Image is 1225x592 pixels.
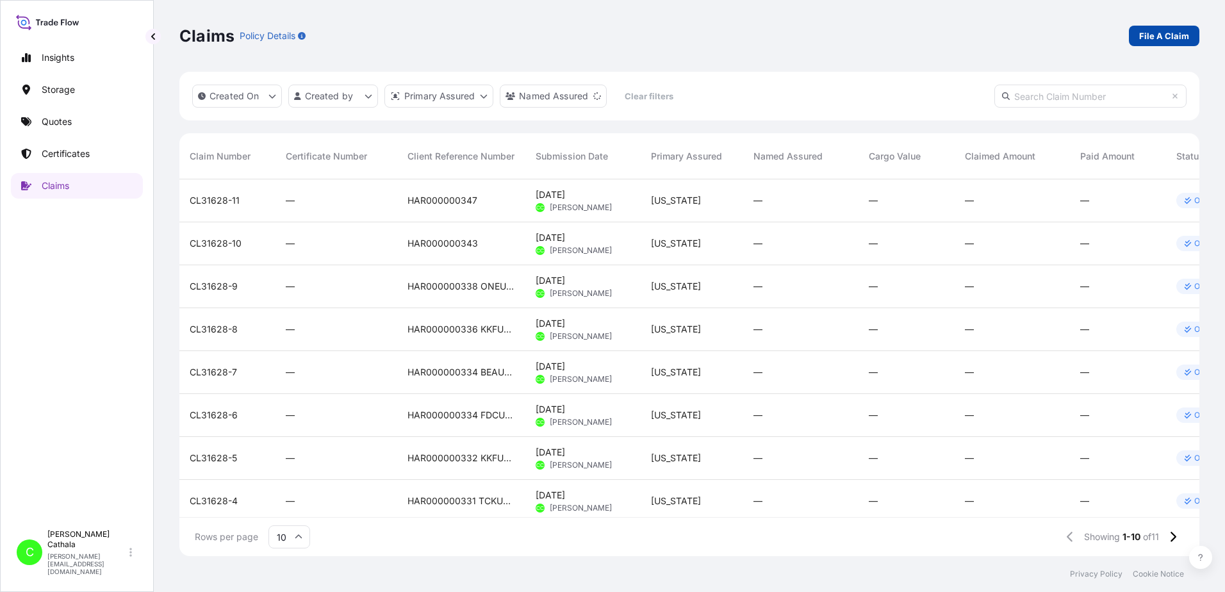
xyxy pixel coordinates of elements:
span: [DATE] [536,231,565,244]
a: Certificates [11,141,143,167]
span: [PERSON_NAME] [550,331,612,341]
span: — [965,495,974,507]
span: — [753,409,762,422]
p: Open [1194,496,1214,506]
span: — [286,194,295,207]
span: [PERSON_NAME] [550,245,612,256]
a: Claims [11,173,143,199]
span: Named Assured [753,150,823,163]
span: — [869,323,878,336]
span: Status [1176,150,1204,163]
span: [PERSON_NAME] [550,417,612,427]
span: — [1080,280,1089,293]
p: Created by [305,90,354,103]
p: Clear filters [625,90,673,103]
span: 1-10 [1122,530,1140,543]
span: — [286,237,295,250]
span: [PERSON_NAME] [550,503,612,513]
span: CL31628-8 [190,323,238,336]
p: Named Assured [519,90,588,103]
p: Storage [42,83,75,96]
span: — [869,409,878,422]
span: — [869,366,878,379]
p: File A Claim [1139,29,1189,42]
p: Open [1194,195,1214,206]
span: — [1080,495,1089,507]
p: Policy Details [240,29,295,42]
span: HAR000000334 FDCU0487898 HKGF15074900 [407,409,515,422]
a: Storage [11,77,143,103]
span: — [1080,237,1089,250]
span: — [286,452,295,465]
span: — [753,280,762,293]
span: CC [536,244,544,257]
span: CC [536,459,544,472]
a: Cookie Notice [1133,569,1184,579]
p: Open [1194,367,1214,377]
span: — [1080,323,1089,336]
span: HAR000000338 ONEU5976265 HKGF15152602 [407,280,515,293]
span: — [753,323,762,336]
span: [PERSON_NAME] [550,288,612,299]
p: Claims [42,179,69,192]
p: Open [1194,324,1214,334]
span: CC [536,330,544,343]
span: [US_STATE] [651,280,701,293]
span: — [1080,409,1089,422]
span: [US_STATE] [651,409,701,422]
span: CL31628-4 [190,495,238,507]
span: — [869,452,878,465]
span: HAR000000331 TCKU7348766 HKGF09990500 [407,495,515,507]
p: Insights [42,51,74,64]
p: [PERSON_NAME] Cathala [47,529,127,550]
span: — [1080,452,1089,465]
span: — [965,452,974,465]
span: CC [536,287,544,300]
span: Submission Date [536,150,608,163]
span: [US_STATE] [651,194,701,207]
a: Privacy Policy [1070,569,1122,579]
span: [DATE] [536,446,565,459]
span: — [965,366,974,379]
span: [DATE] [536,317,565,330]
span: Paid Amount [1080,150,1135,163]
span: [DATE] [536,188,565,201]
span: CC [536,373,544,386]
span: [DATE] [536,403,565,416]
span: — [869,194,878,207]
span: [US_STATE] [651,366,701,379]
span: [DATE] [536,274,565,287]
span: [US_STATE] [651,495,701,507]
span: — [869,280,878,293]
span: of 11 [1143,530,1159,543]
span: HAR000000334 BEAU5525257 HKGF15152600 [407,366,515,379]
span: — [965,194,974,207]
span: — [1080,194,1089,207]
button: distributor Filter options [384,85,493,108]
button: createdOn Filter options [192,85,282,108]
span: CL31628-6 [190,409,238,422]
a: Quotes [11,109,143,135]
span: HAR000000332 KKFU8014457 HKGF15074901 [407,452,515,465]
span: Client Reference Number [407,150,514,163]
p: Open [1194,238,1214,249]
span: Claim Number [190,150,251,163]
p: [PERSON_NAME][EMAIL_ADDRESS][DOMAIN_NAME] [47,552,127,575]
span: CL31628-7 [190,366,237,379]
span: [DATE] [536,360,565,373]
span: Primary Assured [651,150,722,163]
span: [PERSON_NAME] [550,202,612,213]
span: — [869,237,878,250]
span: — [753,495,762,507]
span: — [286,323,295,336]
button: createdBy Filter options [288,85,378,108]
span: — [286,280,295,293]
span: HAR000000336 KKFU8154211 HKGF15152604 [407,323,515,336]
span: — [1080,366,1089,379]
input: Search Claim Number [994,85,1187,108]
span: Rows per page [195,530,258,543]
span: — [286,495,295,507]
span: CL31628-10 [190,237,242,250]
